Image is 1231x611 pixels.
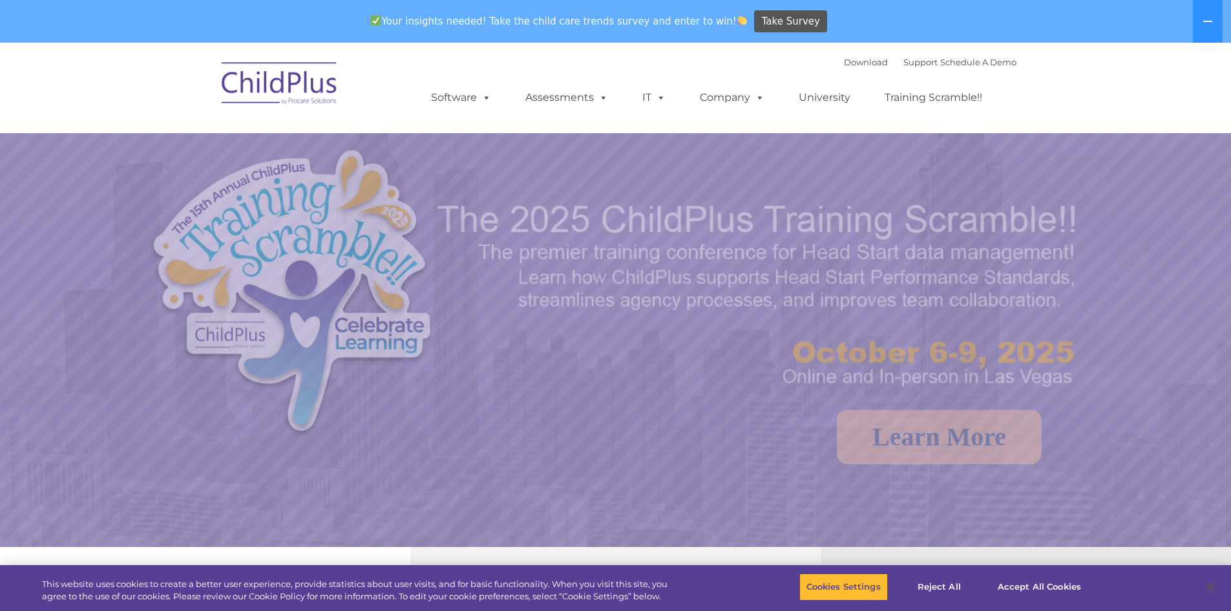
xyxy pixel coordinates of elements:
button: Reject All [899,573,980,601]
a: IT [629,85,679,111]
span: Phone number [180,138,235,148]
button: Accept All Cookies [991,573,1088,601]
img: 👏 [737,16,747,25]
a: Take Survey [754,10,827,33]
a: Assessments [512,85,621,111]
div: This website uses cookies to create a better user experience, provide statistics about user visit... [42,578,677,603]
button: Close [1196,573,1225,601]
a: University [786,85,863,111]
font: | [844,57,1016,67]
button: Cookies Settings [799,573,888,601]
img: ✅ [371,16,381,25]
span: Your insights needed! Take the child care trends survey and enter to win! [366,8,753,34]
a: Learn More [837,410,1042,464]
span: Take Survey [762,10,820,33]
a: Software [418,85,504,111]
a: Support [903,57,938,67]
img: ChildPlus by Procare Solutions [215,53,344,118]
a: Training Scramble!! [872,85,995,111]
a: Company [687,85,777,111]
span: Last name [180,85,219,95]
a: Download [844,57,888,67]
a: Schedule A Demo [940,57,1016,67]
